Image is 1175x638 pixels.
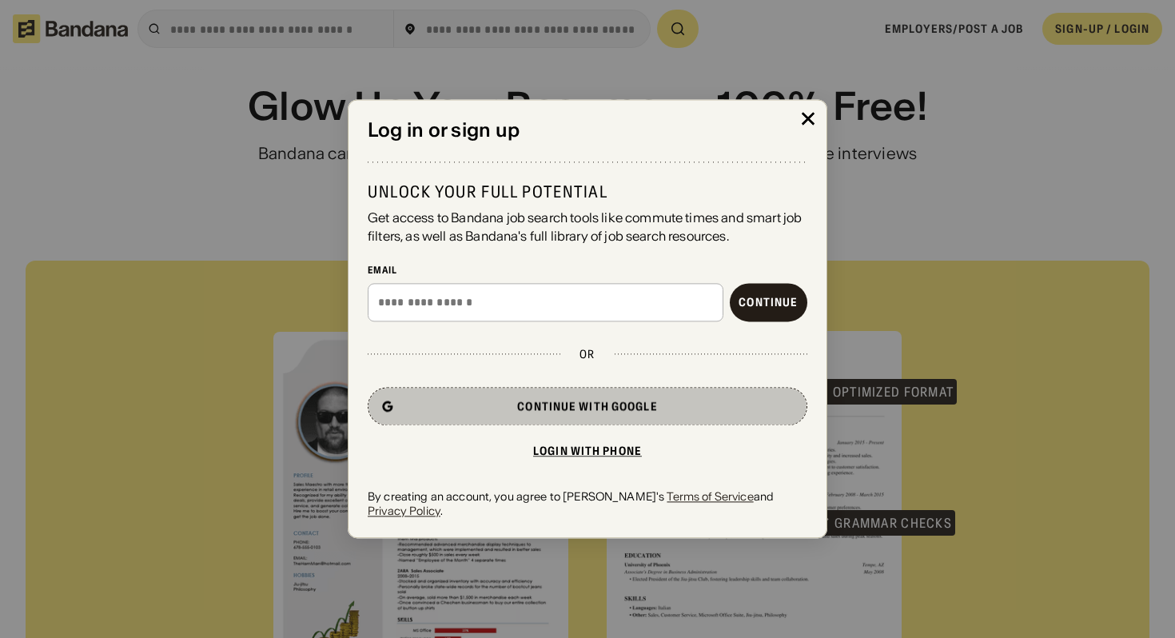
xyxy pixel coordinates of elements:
[580,347,595,361] div: or
[368,182,807,203] div: Unlock your full potential
[368,489,807,518] div: By creating an account, you agree to [PERSON_NAME]'s and .
[368,209,807,245] div: Get access to Bandana job search tools like commute times and smart job filters, as well as Banda...
[368,504,440,518] a: Privacy Policy
[368,119,807,142] div: Log in or sign up
[517,401,657,412] div: Continue with Google
[533,445,642,457] div: Login with phone
[368,264,807,277] div: Email
[739,297,798,308] div: Continue
[667,489,753,504] a: Terms of Service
